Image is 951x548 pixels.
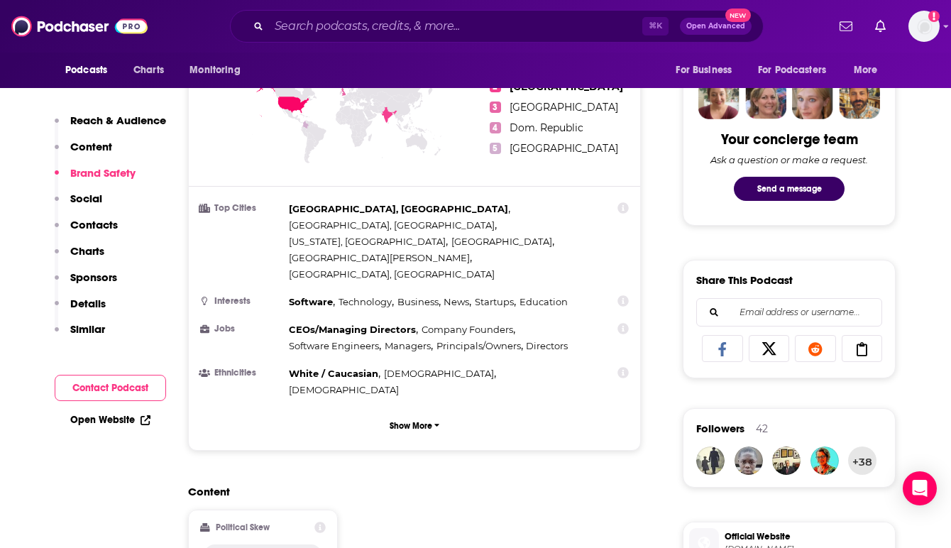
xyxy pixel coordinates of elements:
img: Podchaser - Follow, Share and Rate Podcasts [11,13,148,40]
span: [US_STATE], [GEOGRAPHIC_DATA] [289,236,446,247]
p: Similar [70,322,105,336]
span: [DEMOGRAPHIC_DATA] [384,368,494,379]
span: , [289,250,472,266]
button: Show profile menu [908,11,940,42]
span: [GEOGRAPHIC_DATA], [GEOGRAPHIC_DATA] [289,219,495,231]
span: Software Engineers [289,340,379,351]
svg: Add a profile image [928,11,940,22]
span: , [444,294,471,310]
a: Dom. Republic [510,121,583,134]
span: [GEOGRAPHIC_DATA][PERSON_NAME] [289,252,470,263]
span: Logged in as HughE [908,11,940,42]
h2: Content [188,485,630,498]
span: CEOs/Managing Directors [289,324,416,335]
a: Show notifications dropdown [869,14,891,38]
a: Charts [124,57,172,84]
a: [GEOGRAPHIC_DATA] [510,101,618,114]
span: , [397,294,441,310]
button: Send a message [734,177,845,201]
img: Barbara Profile [745,78,786,119]
span: Followers [696,422,744,435]
span: 4 [490,122,501,133]
img: SairMcKee [810,446,839,475]
span: Open Advanced [686,23,745,30]
span: , [289,322,418,338]
p: Contacts [70,218,118,231]
button: open menu [55,57,126,84]
a: Open Website [70,414,150,426]
img: marelousjazz [696,446,725,475]
span: , [385,338,433,354]
button: Details [55,297,106,323]
img: sucre.alvaro [772,446,801,475]
span: , [475,294,516,310]
button: Contact Podcast [55,375,166,401]
p: Sponsors [70,270,117,284]
button: Open AdvancedNew [680,18,752,35]
input: Email address or username... [708,299,870,326]
div: 42 [756,422,768,435]
span: White / Caucasian [289,368,378,379]
span: Startups [475,296,514,307]
a: [GEOGRAPHIC_DATA] [510,142,618,155]
img: Jules Profile [792,78,833,119]
span: Managers [385,340,431,351]
img: gani [735,446,763,475]
span: , [289,338,381,354]
button: open menu [666,57,749,84]
span: Education [520,296,568,307]
button: open menu [749,57,847,84]
h2: Political Skew [216,522,270,532]
span: Charts [133,60,164,80]
button: Sponsors [55,270,117,297]
button: Similar [55,322,105,349]
button: Contacts [55,218,118,244]
span: Monitoring [189,60,240,80]
span: New [725,9,751,22]
span: Company Founders [422,324,513,335]
div: Your concierge team [721,131,858,148]
span: , [422,322,515,338]
h3: Jobs [200,324,283,334]
span: Technology [339,296,392,307]
span: More [854,60,878,80]
span: [GEOGRAPHIC_DATA] [451,236,552,247]
span: , [289,201,510,217]
h3: Ethnicities [200,368,283,378]
span: Official Website [725,530,889,543]
span: , [289,234,448,250]
button: +38 [848,446,876,475]
span: [GEOGRAPHIC_DATA], [GEOGRAPHIC_DATA] [289,203,508,214]
span: , [451,234,554,250]
div: Ask a question or make a request. [710,154,868,165]
input: Search podcasts, credits, & more... [269,15,642,38]
p: Show More [390,421,432,431]
span: ⌘ K [642,17,669,35]
p: Charts [70,244,104,258]
div: Search podcasts, credits, & more... [230,10,764,43]
a: Copy Link [842,335,883,362]
a: Show notifications dropdown [834,14,858,38]
div: Search followers [696,298,882,327]
p: Content [70,140,112,153]
button: Reach & Audience [55,114,166,140]
span: Business [397,296,439,307]
h3: Top Cities [200,204,283,213]
p: Details [70,297,106,310]
a: Share on X/Twitter [749,335,790,362]
span: Software [289,296,333,307]
img: Jon Profile [839,78,880,119]
button: Content [55,140,112,166]
img: Sydney Profile [698,78,740,119]
span: Principals/Owners [436,340,521,351]
span: , [289,366,380,382]
p: Brand Safety [70,166,136,180]
span: [DEMOGRAPHIC_DATA] [289,384,399,395]
p: Reach & Audience [70,114,166,127]
span: , [289,294,335,310]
